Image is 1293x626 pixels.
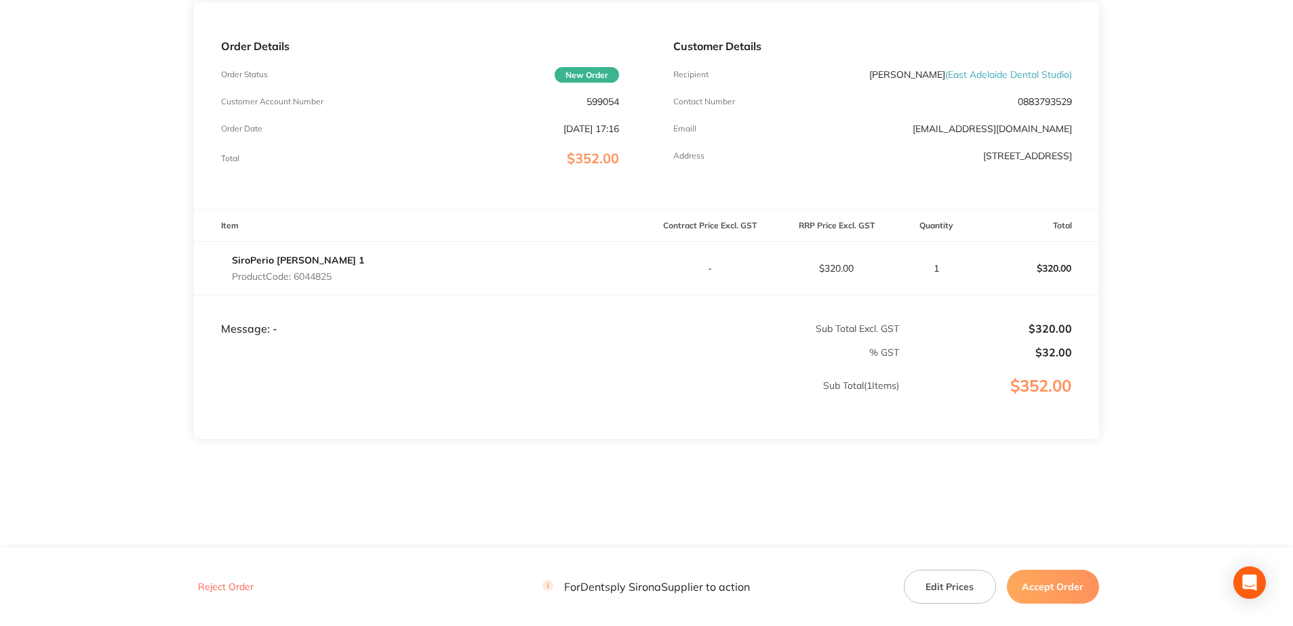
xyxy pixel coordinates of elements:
p: Sub Total Excl. GST [647,323,899,334]
p: Order Status [221,70,268,79]
div: Open Intercom Messenger [1233,566,1266,599]
th: Item [194,210,646,242]
p: Order Date [221,124,262,133]
p: % GST [195,347,899,358]
span: ( East Adelaide Dental Studio ) [945,68,1072,81]
th: Contract Price Excl. GST [646,210,773,242]
p: Address [673,151,704,161]
p: $320.00 [774,263,899,274]
p: $320.00 [973,252,1098,285]
p: Order Details [221,40,619,52]
button: Edit Prices [904,570,996,604]
p: - [647,263,772,274]
p: Customer Account Number [221,97,323,106]
span: New Order [555,67,619,83]
p: 1 [900,263,972,274]
p: For Dentsply Sirona Supplier to action [542,580,750,593]
p: [PERSON_NAME] [869,69,1072,80]
p: [DATE] 17:16 [563,123,619,134]
th: Total [972,210,1099,242]
th: Quantity [900,210,972,242]
p: Sub Total ( 1 Items) [195,380,899,418]
p: Recipient [673,70,709,79]
p: 599054 [586,96,619,107]
p: Product Code: 6044825 [232,271,364,282]
p: Total [221,154,239,163]
a: SiroPerio [PERSON_NAME] 1 [232,254,364,266]
p: $320.00 [900,322,1072,335]
p: Emaill [673,124,696,133]
p: [STREET_ADDRESS] [983,150,1072,161]
p: Contact Number [673,97,735,106]
p: $352.00 [900,377,1098,423]
p: Customer Details [673,40,1071,52]
span: $352.00 [567,150,619,167]
a: [EMAIL_ADDRESS][DOMAIN_NAME] [913,123,1072,135]
button: Accept Order [1007,570,1099,604]
button: Reject Order [194,581,258,593]
p: $32.00 [900,346,1072,358]
p: 0883793529 [1018,96,1072,107]
th: RRP Price Excl. GST [773,210,900,242]
td: Message: - [194,295,646,335]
